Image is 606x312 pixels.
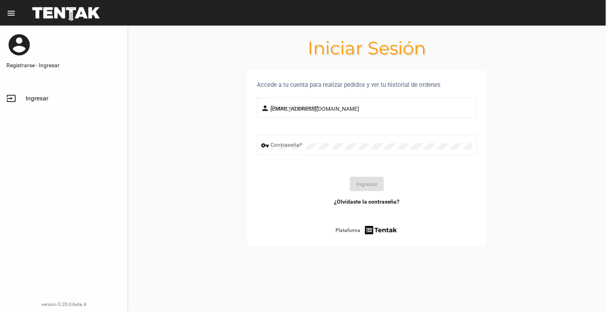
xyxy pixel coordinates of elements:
[6,94,16,103] mat-icon: input
[334,198,400,206] a: ¿Olvidaste la contraseña?
[6,300,121,308] div: version 0.20.0-beta.4
[336,226,360,234] span: Plataforma
[257,80,477,90] div: Accede a tu cuenta para realizar pedidos y ver tu historial de ordenes
[336,225,398,236] a: Plataforma
[128,42,606,54] h1: Iniciar Sesión
[6,61,121,69] a: Registrarse - Ingresar
[6,8,16,18] mat-icon: menu
[261,141,271,150] mat-icon: vpn_key
[261,104,271,113] mat-icon: person
[6,32,32,58] mat-icon: account_circle
[350,177,384,191] button: Ingresar
[26,94,48,102] span: Ingresar
[364,225,398,236] img: tentak-firm.png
